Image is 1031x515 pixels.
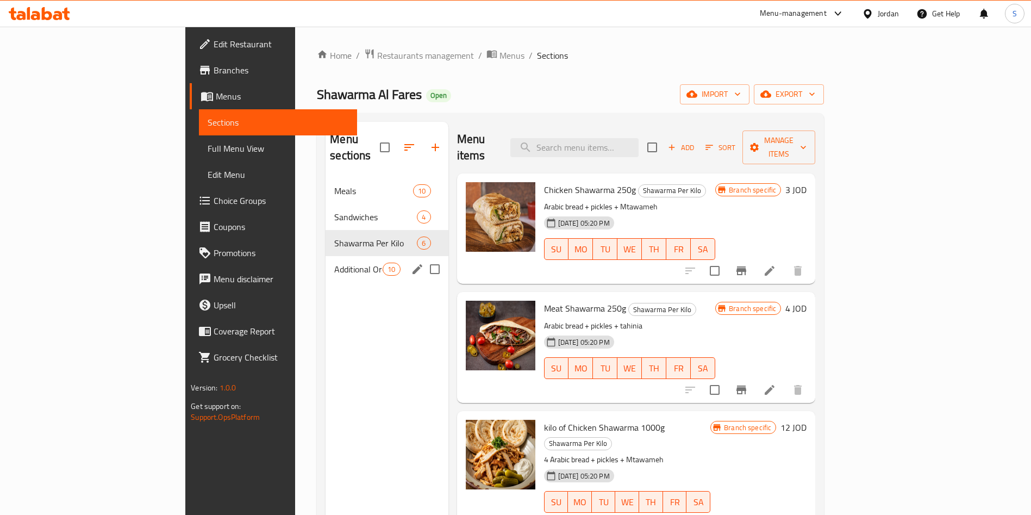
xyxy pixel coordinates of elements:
[638,184,706,197] div: Shawarma Per Kilo
[639,184,705,197] span: Shawarma Per Kilo
[466,420,535,489] img: kilo of Chicken Shawarma 1000g
[190,83,358,109] a: Menus
[409,261,426,277] button: edit
[664,139,698,156] button: Add
[572,494,588,510] span: MO
[760,7,827,20] div: Menu-management
[720,423,776,433] span: Branch specific
[568,238,593,260] button: MO
[596,494,611,510] span: TU
[554,218,614,228] span: [DATE] 05:20 PM
[666,238,691,260] button: FR
[646,361,662,376] span: TH
[486,48,524,63] a: Menus
[544,238,569,260] button: SU
[666,357,691,379] button: FR
[199,135,358,162] a: Full Menu View
[763,88,815,101] span: export
[214,325,349,338] span: Coverage Report
[544,319,716,333] p: Arabic bread + pickles + tahinia
[334,184,413,197] span: Meals
[878,8,899,20] div: Jordan
[190,57,358,83] a: Branches
[544,182,636,198] span: Chicken Shawarma 250g
[326,173,448,287] nav: Menu sections
[426,89,451,102] div: Open
[554,337,614,348] span: [DATE] 05:20 PM
[671,241,686,257] span: FR
[414,186,430,196] span: 10
[191,381,217,395] span: Version:
[544,200,716,214] p: Arabic bread + pickles + Mtawameh
[478,49,482,62] li: /
[695,241,711,257] span: SA
[617,357,642,379] button: WE
[593,357,617,379] button: TU
[199,109,358,135] a: Sections
[568,491,592,513] button: MO
[724,185,780,195] span: Branch specific
[191,399,241,413] span: Get support on:
[568,357,593,379] button: MO
[698,139,742,156] span: Sort items
[642,357,666,379] button: TH
[573,241,589,257] span: MO
[573,361,589,376] span: MO
[622,241,638,257] span: WE
[689,88,741,101] span: import
[1013,8,1017,20] span: S
[703,139,738,156] button: Sort
[667,494,683,510] span: FR
[457,131,498,164] h2: Menu items
[754,84,824,104] button: export
[680,84,749,104] button: import
[417,238,430,249] span: 6
[417,210,430,224] div: items
[691,357,715,379] button: SA
[549,494,564,510] span: SU
[763,383,776,396] a: Edit menu item
[326,230,448,256] div: Shawarma Per Kilo6
[544,419,665,436] span: kilo of Chicken Shawarma 1000g
[763,264,776,277] a: Edit menu item
[214,38,349,51] span: Edit Restaurant
[691,494,706,510] span: SA
[615,491,639,513] button: WE
[466,301,535,370] img: Meat Shawarma 250g
[545,437,611,450] span: Shawarma Per Kilo
[544,437,612,450] div: Shawarma Per Kilo
[208,168,349,181] span: Edit Menu
[510,138,639,157] input: search
[208,142,349,155] span: Full Menu View
[785,377,811,403] button: delete
[417,212,430,222] span: 4
[190,240,358,266] a: Promotions
[190,292,358,318] a: Upsell
[413,184,430,197] div: items
[396,134,422,160] span: Sort sections
[620,494,635,510] span: WE
[724,303,780,314] span: Branch specific
[691,238,715,260] button: SA
[597,241,613,257] span: TU
[326,178,448,204] div: Meals10
[643,494,659,510] span: TH
[642,238,666,260] button: TH
[593,238,617,260] button: TU
[703,379,726,401] span: Select to update
[417,237,430,250] div: items
[214,272,349,286] span: Menu disclaimer
[334,210,417,224] span: Sandwiches
[190,188,358,214] a: Choice Groups
[671,361,686,376] span: FR
[317,48,824,63] nav: breadcrumb
[190,318,358,344] a: Coverage Report
[705,141,735,154] span: Sort
[549,361,565,376] span: SU
[326,256,448,282] div: Additional Orders10edit
[544,453,711,467] p: 4 Arabic bread + pickles + Mtawameh
[214,246,349,259] span: Promotions
[356,49,360,62] li: /
[190,31,358,57] a: Edit Restaurant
